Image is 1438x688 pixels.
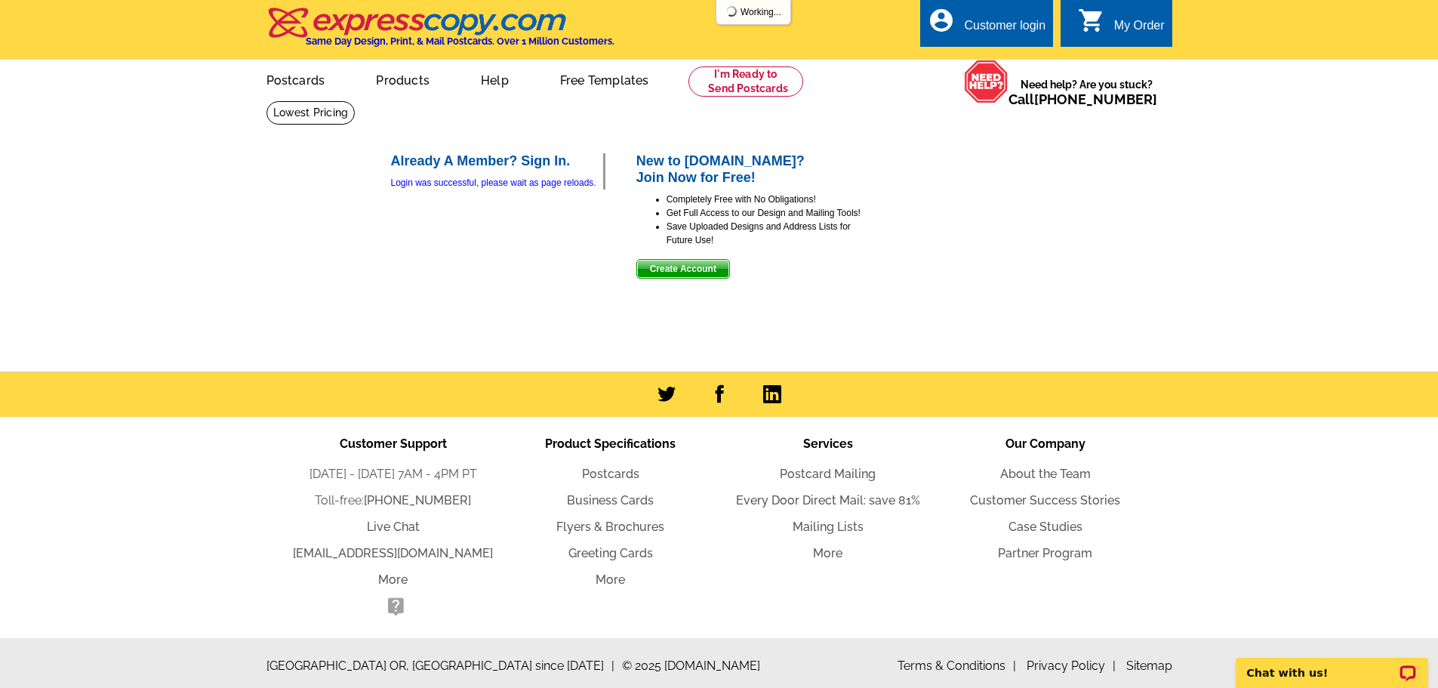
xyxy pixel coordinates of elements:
[793,520,864,534] a: Mailing Lists
[636,153,863,186] h2: New to [DOMAIN_NAME]? Join Now for Free!
[813,546,842,560] a: More
[803,437,853,451] span: Services
[1034,91,1157,107] a: [PHONE_NUMBER]
[582,467,639,481] a: Postcards
[928,7,955,34] i: account_circle
[970,493,1120,508] a: Customer Success Stories
[285,465,502,483] li: [DATE] - [DATE] 7AM - 4PM PT
[293,546,493,560] a: [EMAIL_ADDRESS][DOMAIN_NAME]
[964,60,1008,103] img: help
[1126,659,1172,673] a: Sitemap
[596,572,625,587] a: More
[1078,17,1165,35] a: shopping_cart My Order
[306,35,614,47] h4: Same Day Design, Print, & Mail Postcards. Over 1 Million Customers.
[667,220,863,247] li: Save Uploaded Designs and Address Lists for Future Use!
[636,259,730,279] button: Create Account
[928,17,1045,35] a: account_circle Customer login
[1008,91,1157,107] span: Call
[567,493,654,508] a: Business Cards
[667,206,863,220] li: Get Full Access to our Design and Mailing Tools!
[622,657,760,675] span: © 2025 [DOMAIN_NAME]
[536,61,673,97] a: Free Templates
[352,61,454,97] a: Products
[568,546,653,560] a: Greeting Cards
[242,61,349,97] a: Postcards
[1005,437,1085,451] span: Our Company
[391,176,603,190] div: Login was successful, please wait as page reloads.
[545,437,676,451] span: Product Specifications
[1226,640,1438,688] iframe: LiveChat chat widget
[1000,467,1091,481] a: About the Team
[364,493,471,508] a: [PHONE_NUMBER]
[391,153,603,170] h2: Already A Member? Sign In.
[1078,7,1105,34] i: shopping_cart
[340,437,447,451] span: Customer Support
[1008,77,1165,107] span: Need help? Are you stuck?
[457,61,533,97] a: Help
[780,467,876,481] a: Postcard Mailing
[667,193,863,206] li: Completely Free with No Obligations!
[637,260,729,278] span: Create Account
[266,18,614,47] a: Same Day Design, Print, & Mail Postcards. Over 1 Million Customers.
[1027,659,1116,673] a: Privacy Policy
[736,493,920,508] a: Every Door Direct Mail: save 81%
[1114,19,1165,40] div: My Order
[725,5,737,17] img: loading...
[964,19,1045,40] div: Customer login
[998,546,1092,560] a: Partner Program
[1008,520,1082,534] a: Case Studies
[266,657,614,675] span: [GEOGRAPHIC_DATA] OR, [GEOGRAPHIC_DATA] since [DATE]
[367,520,420,534] a: Live Chat
[556,520,664,534] a: Flyers & Brochures
[378,572,408,587] a: More
[898,659,1016,673] a: Terms & Conditions
[285,492,502,510] li: Toll-free:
